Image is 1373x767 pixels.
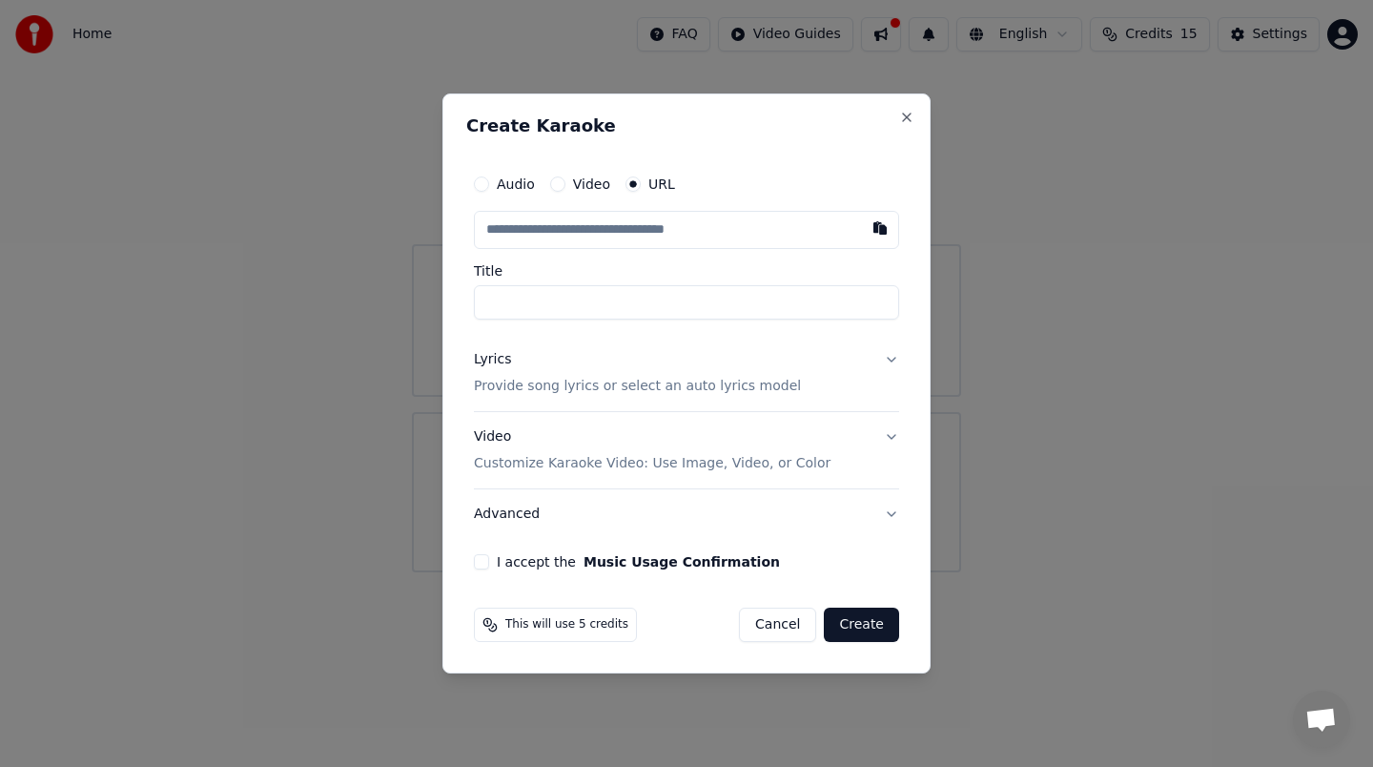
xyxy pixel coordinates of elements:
[474,377,801,396] p: Provide song lyrics or select an auto lyrics model
[474,427,830,473] div: Video
[474,489,899,539] button: Advanced
[474,412,899,488] button: VideoCustomize Karaoke Video: Use Image, Video, or Color
[648,177,675,191] label: URL
[824,608,899,642] button: Create
[573,177,610,191] label: Video
[474,454,830,473] p: Customize Karaoke Video: Use Image, Video, or Color
[505,617,628,632] span: This will use 5 credits
[497,555,780,569] label: I accept the
[466,117,907,135] h2: Create Karaoke
[497,177,535,191] label: Audio
[739,608,816,642] button: Cancel
[474,350,511,369] div: Lyrics
[584,555,780,569] button: I accept the
[474,335,899,411] button: LyricsProvide song lyrics or select an auto lyrics model
[474,264,899,278] label: Title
